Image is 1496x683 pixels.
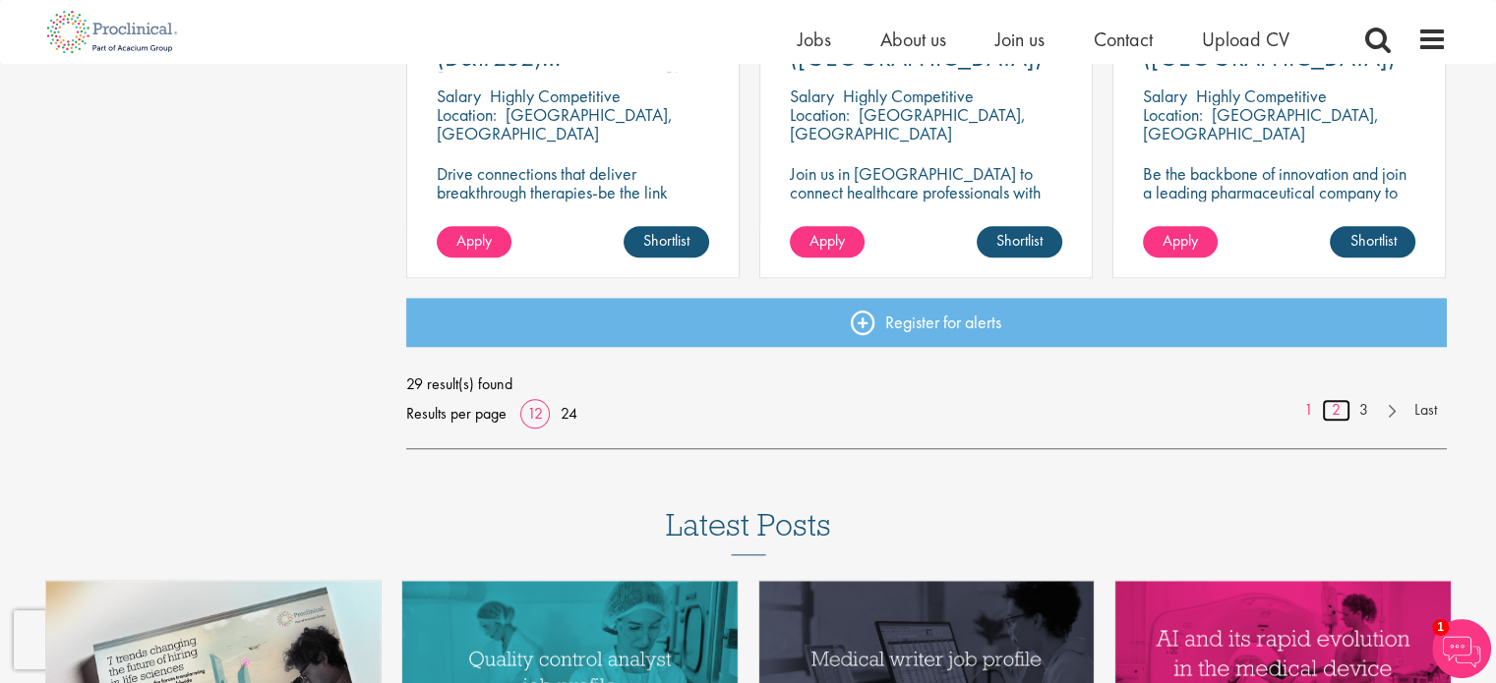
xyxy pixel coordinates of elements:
[1294,399,1323,422] a: 1
[437,85,481,107] span: Salary
[790,103,850,126] span: Location:
[1143,85,1187,107] span: Salary
[1143,103,1203,126] span: Location:
[995,27,1045,52] a: Join us
[437,226,511,257] a: Apply
[843,85,974,107] p: Highly Competitive
[790,164,1062,239] p: Join us in [GEOGRAPHIC_DATA] to connect healthcare professionals with breakthrough therapies and ...
[809,230,845,251] span: Apply
[437,21,709,70] a: Network Manager (D&#252;[GEOGRAPHIC_DATA])
[1143,226,1218,257] a: Apply
[1143,103,1379,144] p: [GEOGRAPHIC_DATA], [GEOGRAPHIC_DATA]
[624,226,709,257] a: Shortlist
[1143,21,1415,70] a: Network Manager ([GEOGRAPHIC_DATA])
[1094,27,1153,52] a: Contact
[790,226,865,257] a: Apply
[554,403,584,424] a: 24
[798,27,831,52] a: Jobs
[14,610,266,669] iframe: reCAPTCHA
[1432,619,1491,678] img: Chatbot
[456,230,492,251] span: Apply
[666,508,831,555] h3: Latest Posts
[437,103,673,144] p: [GEOGRAPHIC_DATA], [GEOGRAPHIC_DATA]
[880,27,946,52] a: About us
[790,21,1062,70] a: Network Manager ([GEOGRAPHIC_DATA])
[1330,226,1415,257] a: Shortlist
[437,164,709,239] p: Drive connections that deliver breakthrough therapies-be the link between innovation and impact i...
[1432,619,1449,636] span: 1
[520,403,550,424] a: 12
[1405,399,1447,422] a: Last
[977,226,1062,257] a: Shortlist
[490,85,621,107] p: Highly Competitive
[1143,164,1415,239] p: Be the backbone of innovation and join a leading pharmaceutical company to help keep life-changin...
[790,103,1026,144] p: [GEOGRAPHIC_DATA], [GEOGRAPHIC_DATA]
[1163,230,1198,251] span: Apply
[1196,85,1327,107] p: Highly Competitive
[1349,399,1378,422] a: 3
[406,370,1447,399] span: 29 result(s) found
[406,399,507,428] span: Results per page
[1322,399,1350,422] a: 2
[437,103,497,126] span: Location:
[790,85,834,107] span: Salary
[406,298,1447,347] a: Register for alerts
[1202,27,1289,52] a: Upload CV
